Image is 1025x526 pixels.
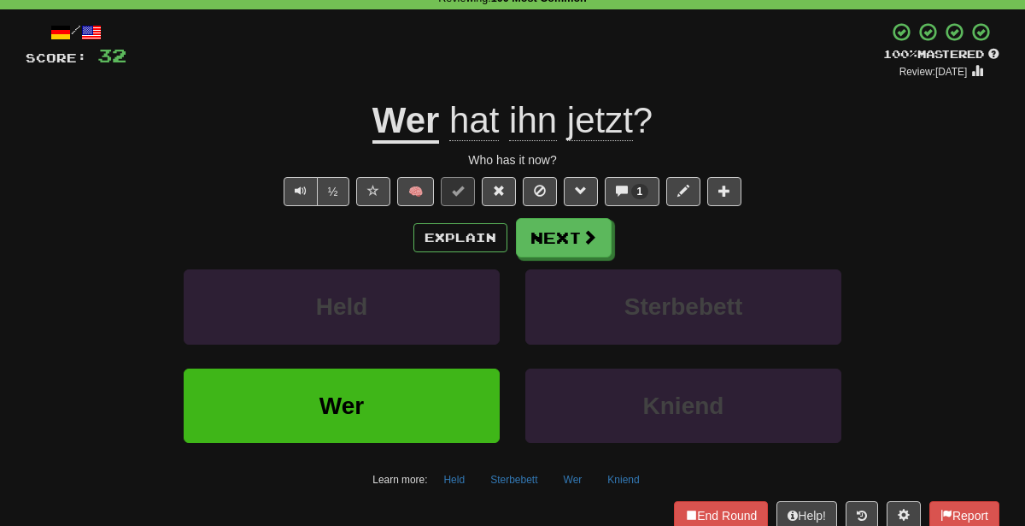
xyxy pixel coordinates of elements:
[509,100,557,141] span: ihn
[26,151,999,168] div: Who has it now?
[26,50,87,65] span: Score:
[372,100,440,144] u: Wer
[567,100,633,141] span: jetzt
[441,177,475,206] button: Set this sentence to 100% Mastered (alt+m)
[516,218,612,257] button: Next
[449,100,499,141] span: hat
[439,100,653,141] span: ?
[707,177,741,206] button: Add to collection (alt+a)
[883,47,999,62] div: Mastered
[554,467,592,493] button: Wer
[481,467,547,493] button: Sterbebett
[637,186,643,198] span: 1
[605,177,660,206] button: 1
[413,223,507,252] button: Explain
[184,269,500,344] button: Held
[316,293,368,320] span: Held
[356,177,390,206] button: Favorite sentence (alt+f)
[525,269,841,344] button: Sterbebett
[184,369,500,443] button: Wer
[525,369,841,443] button: Kniend
[643,393,724,419] span: Kniend
[883,47,917,61] span: 100 %
[666,177,700,206] button: Edit sentence (alt+d)
[397,177,434,206] button: 🧠
[280,177,349,206] div: Text-to-speech controls
[317,177,349,206] button: ½
[284,177,318,206] button: Play sentence audio (ctl+space)
[97,44,126,66] span: 32
[319,393,364,419] span: Wer
[372,474,427,486] small: Learn more:
[26,21,126,43] div: /
[564,177,598,206] button: Grammar (alt+g)
[523,177,557,206] button: Ignore sentence (alt+i)
[899,66,968,78] small: Review: [DATE]
[598,467,648,493] button: Kniend
[624,293,742,320] span: Sterbebett
[434,467,474,493] button: Held
[482,177,516,206] button: Reset to 0% Mastered (alt+r)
